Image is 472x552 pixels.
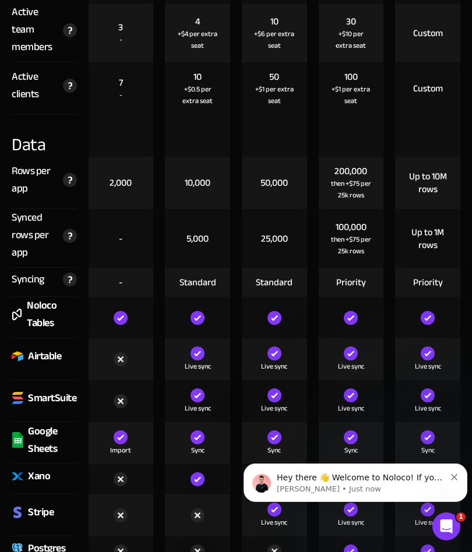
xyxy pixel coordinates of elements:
[415,360,441,372] div: Live sync
[432,512,460,540] iframe: Intercom live chat
[27,297,77,332] div: Noloco Tables
[336,221,367,233] div: 100,000
[456,512,466,522] span: 1
[260,176,288,189] div: 50,000
[415,402,441,414] div: Live sync
[413,82,443,95] div: Custom
[28,468,50,485] div: Xano
[185,402,211,414] div: Live sync
[330,178,372,201] div: then +$75 per 25k rows
[186,232,209,245] div: 5,000
[110,444,131,456] div: Import
[12,3,57,56] div: Active team members
[253,28,295,51] div: +$6 per extra seat
[118,21,123,34] div: 3
[261,360,287,372] div: Live sync
[261,516,287,528] div: Live sync
[330,233,372,257] div: then +$75 per 25k rows
[28,348,61,365] div: Airtable
[270,15,279,28] div: 10
[407,226,449,252] div: Up to 1M rows
[413,276,443,289] div: Priority
[179,276,216,289] div: Standard
[185,360,211,372] div: Live sync
[119,89,122,101] div: -
[239,439,472,521] iframe: Intercom notifications message
[195,15,200,28] div: 4
[334,165,367,178] div: 200,000
[330,28,372,51] div: +$10 per extra seat
[256,276,293,289] div: Standard
[261,402,287,414] div: Live sync
[269,70,279,83] div: 50
[336,276,366,289] div: Priority
[119,232,122,245] div: -
[185,176,210,189] div: 10,000
[12,115,77,157] div: Data
[338,516,364,528] div: Live sync
[12,162,57,197] div: Rows per app
[344,70,358,83] div: 100
[338,360,364,372] div: Live sync
[12,68,57,103] div: Active clients
[28,423,77,458] div: Google Sheets
[110,176,132,189] div: 2,000
[253,83,295,107] div: +$1 per extra seat
[193,70,202,83] div: 10
[12,209,57,261] div: Synced rows per app
[338,402,364,414] div: Live sync
[28,390,76,407] div: SmartSuite
[261,232,288,245] div: 25,000
[119,34,122,45] div: -
[191,444,205,456] div: Sync
[407,170,449,196] div: Up to 10M rows
[415,516,441,528] div: Live sync
[177,83,219,107] div: +$0.5 per extra seat
[119,76,123,89] div: 7
[346,15,356,28] div: 30
[119,276,122,289] div: -
[177,28,219,51] div: +$4 per extra seat
[413,27,443,40] div: Custom
[28,504,54,521] div: Stripe
[330,83,372,107] div: +$1 per extra seat
[12,271,44,288] div: Syncing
